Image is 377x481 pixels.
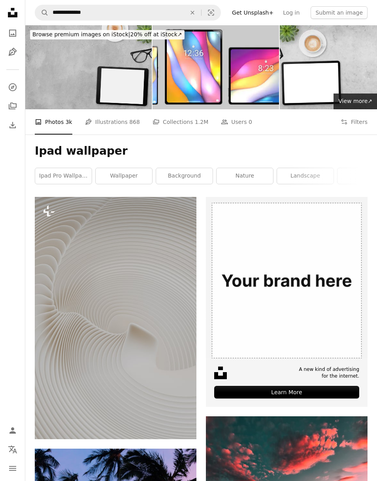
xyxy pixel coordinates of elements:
[214,386,359,399] div: Learn More
[311,6,368,19] button: Submit an image
[153,25,279,109] img: Generic phone and tablets lock screens with 3D art wallpaper. Set of three. Isolated on gray.
[35,168,92,184] a: ipad pro wallpaper
[249,118,252,126] span: 0
[299,366,359,380] span: A new kind of advertising for the internet.
[206,197,368,358] img: file-1635990775102-c9800842e1cdimage
[30,30,185,39] div: 20% off at iStock ↗
[217,168,273,184] a: nature
[5,442,21,457] button: Language
[5,79,21,95] a: Explore
[5,460,21,476] button: Menu
[35,144,368,158] h1: Ipad wallpaper
[202,5,221,20] button: Visual search
[221,109,252,135] a: Users 0
[277,168,334,184] a: landscape
[5,25,21,41] a: Photos
[153,109,208,135] a: Collections 1.2M
[5,44,21,60] a: Illustrations
[5,98,21,114] a: Collections
[5,423,21,438] a: Log in / Sign up
[32,31,130,37] span: Browse premium images on iStock |
[184,5,201,20] button: Clear
[278,6,304,19] a: Log in
[195,118,208,126] span: 1.2M
[35,197,196,439] img: a white circular object with a white background
[129,118,140,126] span: 868
[338,98,372,104] span: View more ↗
[25,25,189,44] a: Browse premium images on iStock|20% off at iStock↗
[214,367,227,379] img: file-1631678316303-ed18b8b5cb9cimage
[35,5,49,20] button: Search Unsplash
[156,168,213,184] a: background
[341,109,368,135] button: Filters
[334,94,377,109] a: View more↗
[35,314,196,322] a: a white circular object with a white background
[227,6,278,19] a: Get Unsplash+
[5,117,21,133] a: Download History
[206,197,368,407] a: A new kind of advertisingfor the internet.Learn More
[25,25,152,109] img: Modern Office Desk Background - Top View with Copy Space
[96,168,152,184] a: wallpaper
[35,5,221,21] form: Find visuals sitewide
[85,109,140,135] a: Illustrations 868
